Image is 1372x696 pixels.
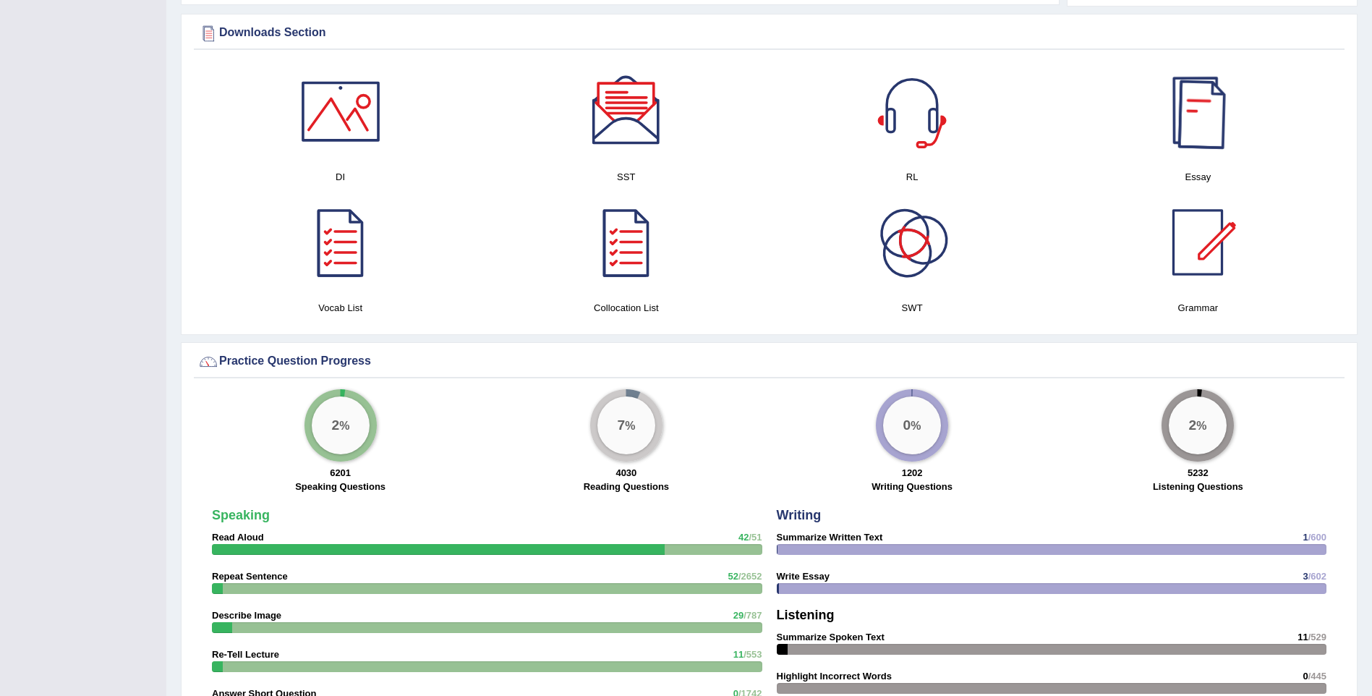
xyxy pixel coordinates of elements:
[330,467,351,478] strong: 6201
[584,480,669,493] label: Reading Questions
[902,467,923,478] strong: 1202
[1188,467,1209,478] strong: 5232
[597,396,655,454] div: %
[312,396,370,454] div: %
[212,508,270,522] strong: Speaking
[1153,480,1243,493] label: Listening Questions
[212,532,264,543] strong: Read Aloud
[1189,417,1197,433] big: 2
[1308,632,1326,642] span: /529
[777,608,835,622] strong: Listening
[883,396,941,454] div: %
[1062,169,1334,184] h4: Essay
[733,610,743,621] span: 29
[777,632,885,642] strong: Summarize Spoken Text
[738,571,762,582] span: /2652
[1308,671,1326,682] span: /445
[212,610,281,621] strong: Describe Image
[197,22,1341,44] div: Downloads Section
[212,571,288,582] strong: Repeat Sentence
[615,467,636,478] strong: 4030
[738,532,749,543] span: 42
[1062,300,1334,315] h4: Grammar
[490,300,762,315] h4: Collocation List
[617,417,625,433] big: 7
[777,300,1048,315] h4: SWT
[1169,396,1227,454] div: %
[205,300,476,315] h4: Vocab List
[872,480,953,493] label: Writing Questions
[749,532,762,543] span: /51
[1308,571,1326,582] span: /602
[197,351,1341,373] div: Practice Question Progress
[205,169,476,184] h4: DI
[743,610,762,621] span: /787
[777,532,883,543] strong: Summarize Written Text
[1308,532,1326,543] span: /600
[743,649,762,660] span: /553
[733,649,743,660] span: 11
[1303,671,1308,682] span: 0
[777,508,822,522] strong: Writing
[1303,532,1308,543] span: 1
[777,671,892,682] strong: Highlight Incorrect Words
[777,571,830,582] strong: Write Essay
[295,480,385,493] label: Speaking Questions
[728,571,738,582] span: 52
[490,169,762,184] h4: SST
[903,417,911,433] big: 0
[777,169,1048,184] h4: RL
[1303,571,1308,582] span: 3
[1298,632,1308,642] span: 11
[331,417,339,433] big: 2
[212,649,279,660] strong: Re-Tell Lecture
